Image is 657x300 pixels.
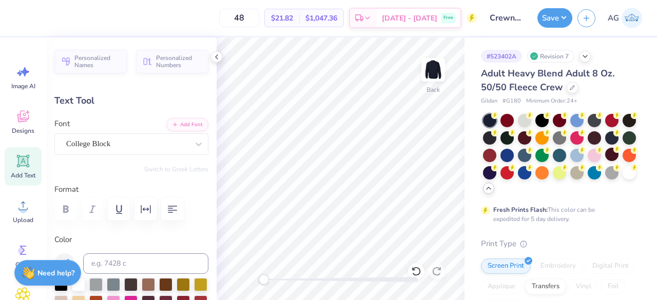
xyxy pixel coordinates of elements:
div: Revision 7 [527,50,574,63]
button: Personalized Names [54,50,127,73]
img: Back [423,59,443,80]
span: Personalized Numbers [156,54,202,69]
label: Font [54,118,70,130]
input: Untitled Design [482,8,532,28]
span: Free [443,14,453,22]
span: Upload [13,216,33,224]
button: Switch to Greek Letters [144,165,208,173]
span: $21.82 [271,13,293,24]
span: Gildan [481,97,497,106]
a: AG [603,8,647,28]
span: [DATE] - [DATE] [382,13,437,24]
label: Color [54,234,208,246]
span: Personalized Names [74,54,121,69]
span: Minimum Order: 24 + [526,97,577,106]
button: Personalized Numbers [136,50,208,73]
div: Print Type [481,238,636,250]
div: Transfers [525,279,566,294]
span: $1,047.36 [305,13,337,24]
label: Format [54,184,208,195]
button: Save [537,8,572,28]
div: Text Tool [54,94,208,108]
div: This color can be expedited for 5 day delivery. [493,205,620,224]
div: # 523402A [481,50,522,63]
div: Embroidery [534,258,583,274]
input: – – [219,9,259,27]
div: Accessibility label [259,274,269,285]
div: Foil [601,279,625,294]
strong: Need help? [37,268,74,278]
span: Adult Heavy Blend Adult 8 Oz. 50/50 Fleece Crew [481,67,614,93]
div: Screen Print [481,258,531,274]
div: Digital Print [586,258,635,274]
div: Vinyl [569,279,598,294]
img: Akshika Gurao [622,8,642,28]
div: Applique [481,279,522,294]
input: e.g. 7428 c [83,253,208,274]
span: AG [608,12,619,24]
span: Add Text [11,171,35,179]
span: Designs [12,127,34,135]
button: Add Font [166,118,208,131]
span: Image AI [11,82,35,90]
strong: Fresh Prints Flash: [493,206,548,214]
span: # G180 [503,97,521,106]
div: Back [427,85,440,94]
